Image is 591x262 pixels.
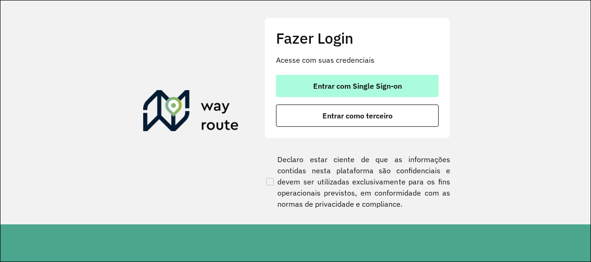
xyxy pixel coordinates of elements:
span: Entrar com Single Sign-on [313,82,402,90]
button: button [276,105,439,127]
h2: Fazer Login [276,29,439,47]
button: button [276,75,439,97]
label: Declaro estar ciente de que as informações contidas nesta plataforma são confidenciais e devem se... [264,154,450,210]
p: Acesse com suas credenciais [276,54,439,65]
img: Roteirizador AmbevTech [143,90,239,135]
span: Entrar como terceiro [322,112,393,119]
